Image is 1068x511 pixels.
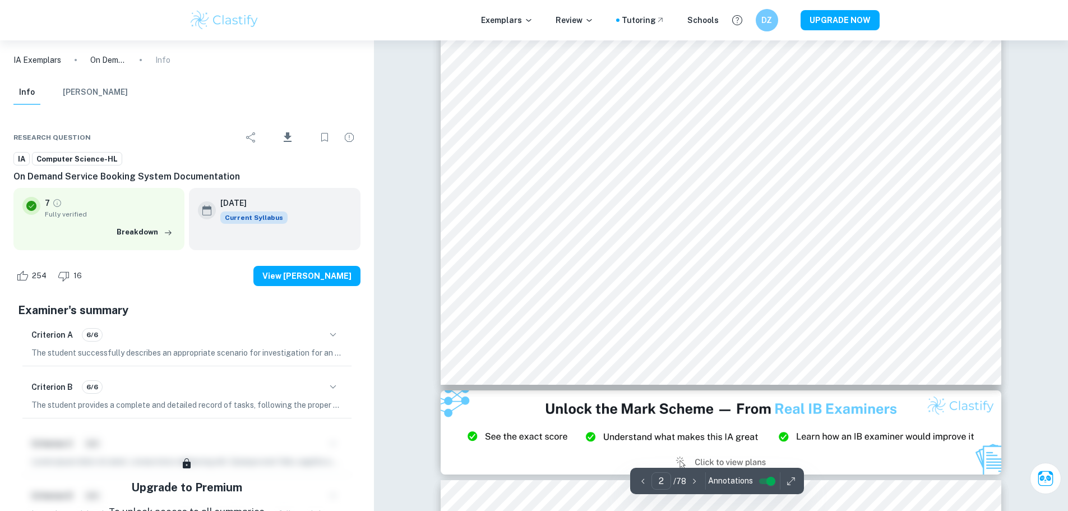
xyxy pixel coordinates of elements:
[13,170,360,183] h6: On Demand Service Booking System Documentation
[220,197,279,209] h6: [DATE]
[673,475,686,487] p: / 78
[240,126,262,149] div: Share
[313,126,336,149] div: Bookmark
[26,270,53,282] span: 254
[114,224,175,241] button: Breakdown
[14,154,29,165] span: IA
[13,152,30,166] a: IA
[45,209,175,219] span: Fully verified
[31,399,343,411] p: The student provides a complete and detailed record of tasks, following the proper format for the...
[556,14,594,26] p: Review
[82,330,102,340] span: 6/6
[155,54,170,66] p: Info
[18,302,356,319] h5: Examiner's summary
[31,347,343,359] p: The student successfully describes an appropriate scenario for investigation for an identified cl...
[13,80,40,105] button: Info
[32,152,122,166] a: Computer Science-HL
[220,211,288,224] div: This exemplar is based on the current syllabus. Feel free to refer to it for inspiration/ideas wh...
[13,267,53,285] div: Like
[756,9,778,31] button: DZ
[189,9,260,31] img: Clastify logo
[55,267,88,285] div: Dislike
[63,80,128,105] button: [PERSON_NAME]
[1030,463,1061,494] button: Ask Clai
[13,54,61,66] a: IA Exemplars
[31,329,73,341] h6: Criterion A
[131,479,242,496] h5: Upgrade to Premium
[82,382,102,392] span: 6/6
[253,266,360,286] button: View [PERSON_NAME]
[67,270,88,282] span: 16
[220,211,288,224] span: Current Syllabus
[45,197,50,209] p: 7
[708,475,753,487] span: Annotations
[90,54,126,66] p: On Demand Service Booking System Documentation
[52,198,62,208] a: Grade fully verified
[801,10,880,30] button: UPGRADE NOW
[33,154,122,165] span: Computer Science-HL
[441,390,1001,475] img: Ad
[622,14,665,26] a: Tutoring
[481,14,533,26] p: Exemplars
[31,381,73,393] h6: Criterion B
[760,14,773,26] h6: DZ
[265,123,311,152] div: Download
[338,126,360,149] div: Report issue
[13,132,91,142] span: Research question
[687,14,719,26] a: Schools
[728,11,747,30] button: Help and Feedback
